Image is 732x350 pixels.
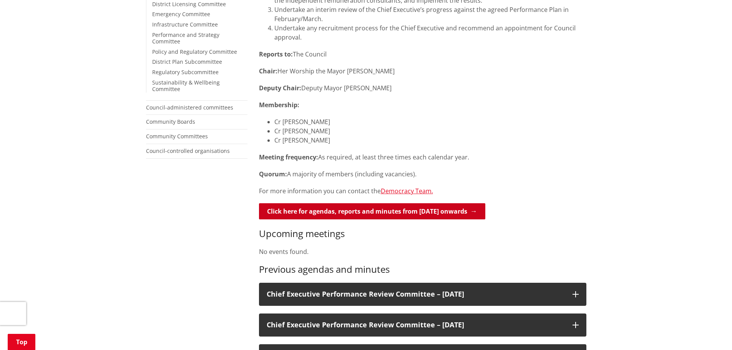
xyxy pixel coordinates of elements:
[259,101,299,109] strong: Membership:
[267,290,565,298] h3: Chief Executive Performance Review Committee – [DATE]
[152,31,219,45] a: Performance and Strategy Committee
[274,136,586,145] li: Cr [PERSON_NAME]
[267,321,565,329] h3: Chief Executive Performance Review Committee – [DATE]
[697,318,724,345] iframe: Messenger Launcher
[274,23,586,42] li: Undertake any recruitment process for the Chief Executive and recommend an appointment for Counci...
[146,104,233,111] a: Council-administered committees
[259,170,287,178] strong: Quorum:
[146,118,195,125] a: Community Boards
[259,247,586,256] p: No events found.
[274,126,586,136] li: Cr [PERSON_NAME]
[381,187,433,195] a: Democracy Team.
[259,50,586,59] p: The Council
[259,84,301,92] strong: Deputy Chair:
[259,228,586,239] h3: Upcoming meetings
[259,153,586,162] p: As required, at least three times each calendar year.
[146,147,230,154] a: Council-controlled organisations
[152,48,237,55] a: Policy and Regulatory Committee
[152,79,220,93] a: Sustainability & Wellbeing Committee
[259,66,586,76] p: Her Worship the Mayor [PERSON_NAME]
[259,67,277,75] strong: Chair:
[152,0,226,8] a: District Licensing Committee
[259,153,318,161] strong: Meeting frequency:
[152,58,222,65] a: District Plan Subcommittee
[259,264,586,275] h3: Previous agendas and minutes
[259,50,293,58] strong: Reports to:
[152,68,219,76] a: Regulatory Subcommittee
[152,10,210,18] a: Emergency Committee
[259,203,485,219] a: Click here for agendas, reports and minutes from [DATE] onwards
[274,117,586,126] li: Cr [PERSON_NAME]
[259,186,586,196] p: For more information you can contact the
[146,133,208,140] a: Community Committees
[152,21,218,28] a: Infrastructure Committee
[274,5,586,23] li: Undertake an interim review of the Chief Executive’s progress against the agreed Performance Plan...
[8,334,35,350] a: Top
[259,83,586,93] p: Deputy Mayor [PERSON_NAME]
[259,169,586,179] p: A majority of members (including vacancies).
